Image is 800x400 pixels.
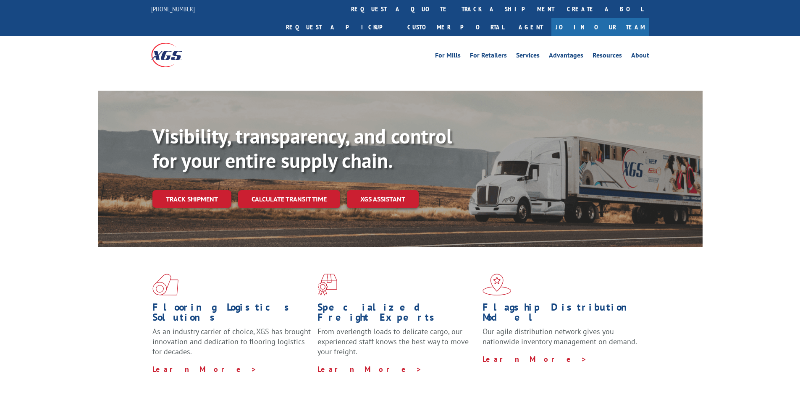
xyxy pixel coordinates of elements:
img: xgs-icon-flagship-distribution-model-red [483,274,511,295]
a: Learn More > [483,354,587,364]
a: For Retailers [470,52,507,61]
span: Our agile distribution network gives you nationwide inventory management on demand. [483,327,637,346]
a: Request a pickup [280,18,401,36]
a: Join Our Team [551,18,649,36]
b: Visibility, transparency, and control for your entire supply chain. [152,123,452,173]
img: xgs-icon-total-supply-chain-intelligence-red [152,274,178,295]
a: Calculate transit time [238,190,340,208]
img: xgs-icon-focused-on-flooring-red [317,274,337,295]
a: Advantages [549,52,583,61]
a: Customer Portal [401,18,510,36]
h1: Specialized Freight Experts [317,302,476,327]
h1: Flagship Distribution Model [483,302,641,327]
a: For Mills [435,52,461,61]
a: Resources [593,52,622,61]
p: From overlength loads to delicate cargo, our experienced staff knows the best way to move your fr... [317,327,476,364]
h1: Flooring Logistics Solutions [152,302,311,327]
a: Agent [510,18,551,36]
a: [PHONE_NUMBER] [151,5,195,13]
span: As an industry carrier of choice, XGS has brought innovation and dedication to flooring logistics... [152,327,311,356]
a: About [631,52,649,61]
a: Track shipment [152,190,231,208]
a: XGS ASSISTANT [347,190,419,208]
a: Learn More > [317,364,422,374]
a: Services [516,52,540,61]
a: Learn More > [152,364,257,374]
